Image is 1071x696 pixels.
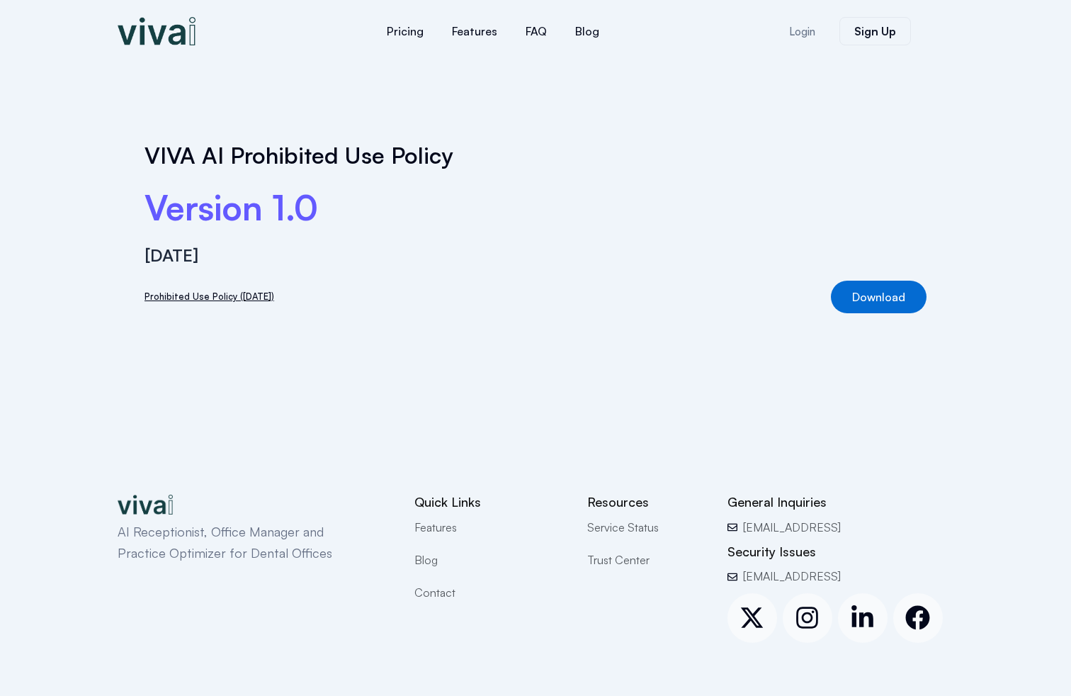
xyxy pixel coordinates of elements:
a: Contact [414,583,566,602]
a: Download [831,281,926,313]
a: Sign Up [839,17,911,45]
a: Trust Center [587,551,705,569]
h2: General Inquiries [727,494,953,510]
a: Pricing [373,14,438,48]
span: [EMAIL_ADDRESS] [739,567,841,585]
a: FAQ [511,14,561,48]
span: Contact [414,583,455,602]
nav: Menu [288,14,698,48]
h2: Resources [587,494,705,510]
span: Service Status [587,518,659,537]
a: Features [438,14,511,48]
span: Trust Center [587,551,650,569]
span: Sign Up [854,26,896,37]
span: [EMAIL_ADDRESS] [739,518,841,537]
h2: Version 1.0 [144,186,926,230]
h3: [DATE] [144,245,926,266]
a: Prohibited Use Policy ([DATE]) [144,289,274,304]
span: Features [414,518,457,537]
span: Blog [414,551,438,569]
a: Blog [414,551,566,569]
a: Login [772,18,832,45]
h2: Quick Links [414,494,566,510]
a: Features [414,518,566,537]
a: [EMAIL_ADDRESS] [727,518,953,537]
p: AI Receptionist, Office Manager and Practice Optimizer for Dental Offices [118,522,365,563]
span: Login [789,26,815,37]
h2: Security Issues [727,544,953,560]
a: [EMAIL_ADDRESS] [727,567,953,585]
a: Service Status [587,518,705,537]
h1: VIVA AI Prohibited Use Policy [144,142,926,169]
a: Blog [561,14,613,48]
